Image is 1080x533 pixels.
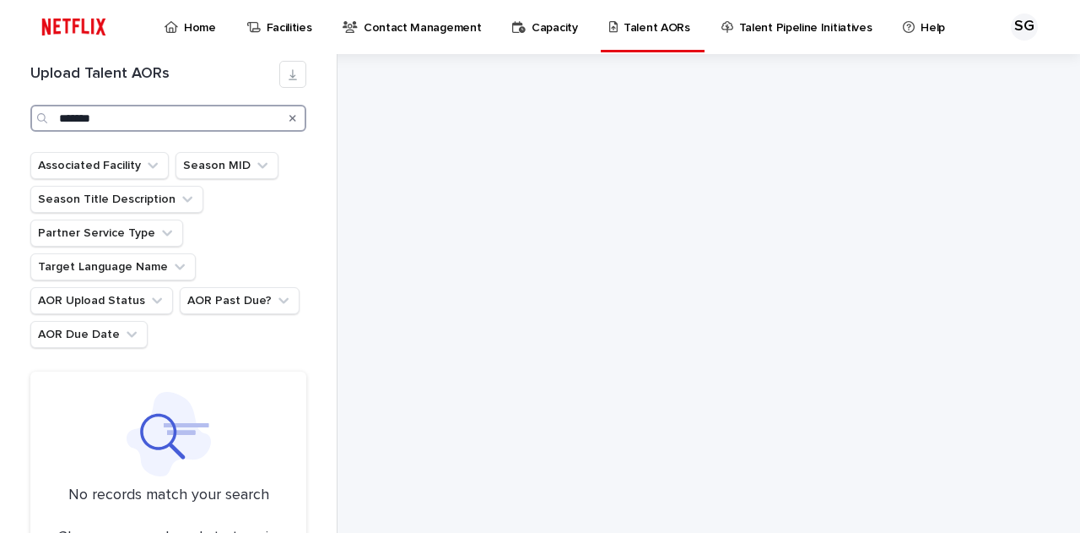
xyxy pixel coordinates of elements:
input: Search [30,105,306,132]
button: AOR Due Date [30,321,148,348]
button: Partner Service Type [30,220,183,247]
p: No records match your search [51,487,286,505]
button: Season MID [175,152,278,179]
button: Season Title Description [30,186,203,213]
button: AOR Upload Status [30,287,173,314]
button: Associated Facility [30,152,169,179]
h1: Upload Talent AORs [30,65,279,84]
button: Target Language Name [30,253,196,280]
div: SG [1011,14,1038,41]
button: AOR Past Due? [180,287,300,314]
img: ifQbXi3ZQGMSEF7WDB7W [34,10,114,44]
